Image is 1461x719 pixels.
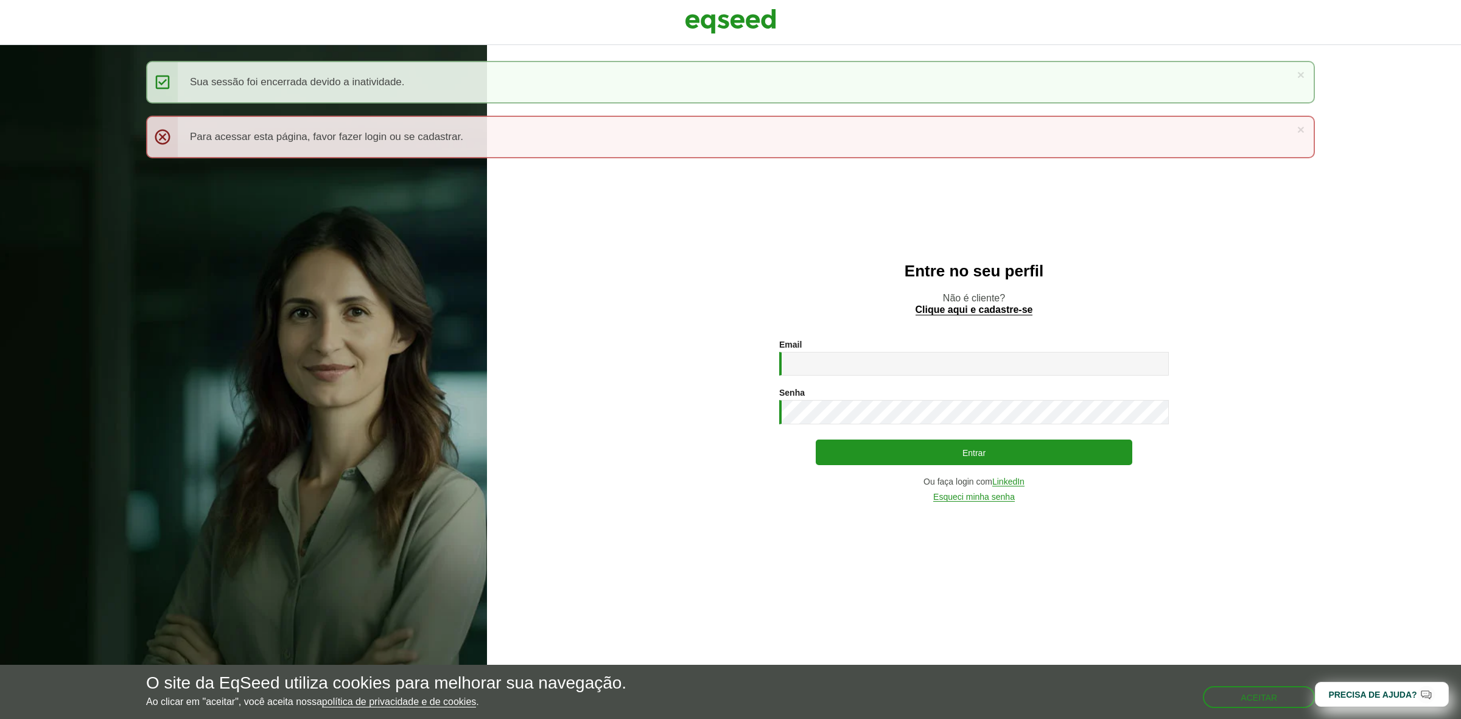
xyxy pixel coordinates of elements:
h2: Entre no seu perfil [511,262,1437,280]
img: EqSeed Logo [685,6,776,37]
button: Aceitar [1203,686,1315,708]
a: × [1297,123,1305,136]
div: Para acessar esta página, favor fazer login ou se cadastrar. [146,116,1315,158]
h5: O site da EqSeed utiliza cookies para melhorar sua navegação. [146,674,626,693]
a: × [1297,68,1305,81]
p: Não é cliente? [511,292,1437,315]
a: política de privacidade e de cookies [322,697,477,707]
label: Email [779,340,802,349]
a: LinkedIn [992,477,1025,486]
div: Ou faça login com [779,477,1169,486]
p: Ao clicar em "aceitar", você aceita nossa . [146,696,626,707]
label: Senha [779,388,805,397]
button: Entrar [816,440,1132,465]
div: Sua sessão foi encerrada devido a inatividade. [146,61,1315,103]
a: Esqueci minha senha [933,493,1015,502]
a: Clique aqui e cadastre-se [916,305,1033,315]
